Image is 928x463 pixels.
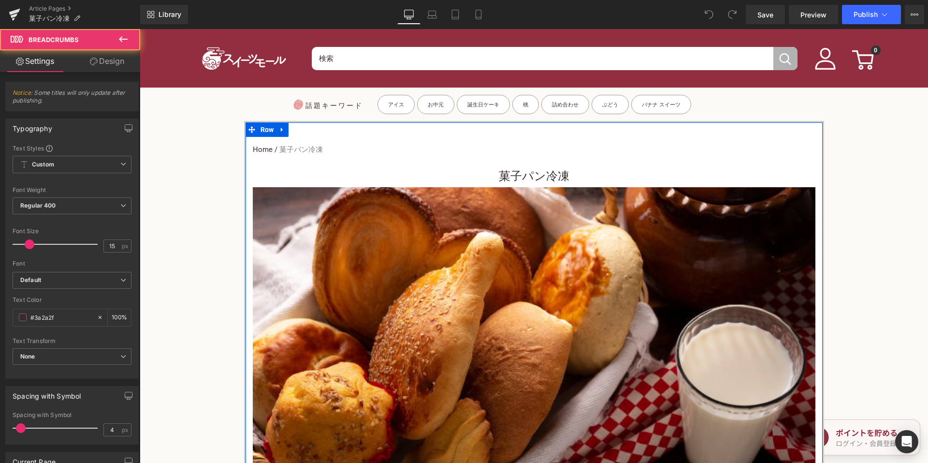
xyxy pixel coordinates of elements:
[159,10,181,19] span: Library
[723,5,742,24] button: Redo
[895,430,918,453] div: Open Intercom Messenger
[32,161,54,169] b: Custom
[842,5,901,24] button: Publish
[402,66,449,85] a: 詰め合わせ
[133,114,140,127] span: /
[20,353,35,360] b: None
[452,66,489,85] a: ぶどう
[122,243,130,249] span: px
[277,66,315,85] a: お中元
[789,5,838,24] a: Preview
[30,312,92,323] input: Color
[444,5,467,24] a: Tablet
[800,10,826,20] span: Preview
[420,5,444,24] a: Laptop
[122,427,130,433] span: px
[172,18,634,41] input: When autocomplete results are available use up and down arrows to review and enter to select
[29,5,140,13] a: Article Pages
[136,93,149,108] a: Expand / Collapse
[317,66,370,85] a: 誕生日ケーキ
[153,66,223,88] p: 話題キーワード
[731,16,740,26] span: 0
[113,108,676,133] nav: breadcrumbs
[140,5,188,24] a: New Library
[467,5,490,24] a: Mobile
[13,412,131,418] div: Spacing with Symbol
[113,114,133,127] a: Home
[13,89,31,96] a: Notice
[757,10,773,20] span: Save
[56,0,153,59] img: スイーツモール
[675,19,696,41] img: user1.png
[13,338,131,344] div: Text Transform
[397,5,420,24] a: Desktop
[13,89,131,111] span: : Some titles will only update after publishing.
[13,187,131,194] div: Font Weight
[72,50,142,72] a: Design
[238,66,275,85] a: アイス
[13,119,52,133] div: Typography
[492,66,551,85] a: バナナ スイーツ
[13,387,81,400] div: Spacing with Symbol
[118,93,137,108] span: Row
[20,276,41,284] i: Default
[854,11,878,18] span: Publish
[20,202,56,209] b: Regular 400
[373,66,399,85] a: 桃
[13,260,131,267] div: Font
[13,297,131,303] div: Text Color
[108,309,131,326] div: %
[13,228,131,235] div: Font Size
[13,144,131,152] div: Text Styles
[711,20,733,39] a: 0
[699,5,719,24] button: Undo
[29,36,79,44] span: Breadcrumbs
[113,136,676,158] h1: 菓子パン冷凍
[634,18,658,41] button: 検索
[905,5,924,24] button: More
[29,15,70,22] span: 菓子パン冷凍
